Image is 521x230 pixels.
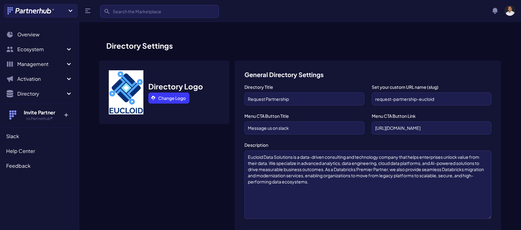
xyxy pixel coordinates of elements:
span: Directory [17,90,65,97]
textarea: Eucloid Data Solutions is a data-driven consulting and technology company that helps enterprises ... [244,150,491,219]
span: Overview [17,31,40,38]
img: Jese picture [109,70,143,114]
span: Management [17,60,65,68]
label: Menu CTA Button Link [372,113,491,119]
input: Partnerhub® Directory [244,92,364,105]
span: Ecosystem [17,46,65,53]
a: Change Logo [148,92,189,104]
button: Invite Partner to Partnerhub® + [4,104,75,126]
h3: General Directory Settings [244,70,491,79]
img: user photo [505,6,515,16]
input: partnerhub-partners [372,92,491,105]
label: Menu CTA Button Title [244,113,364,119]
a: Overview [4,28,75,41]
label: Set your custom URL name (slug) [372,84,491,90]
button: Ecosystem [4,43,75,55]
h3: Directory Logo [148,81,203,91]
span: Slack [6,133,19,140]
a: Help Center [4,145,75,157]
p: + [59,109,73,119]
a: Feedback [4,160,75,172]
input: Search the Marketplace [100,5,219,18]
button: Management [4,58,75,70]
input: Join Us [244,121,364,134]
label: Description [244,142,491,148]
span: Feedback [6,162,31,170]
h5: to Partnerhub® [19,116,59,121]
img: Partnerhub® Logo [7,7,55,14]
h4: Invite Partner [19,109,59,116]
input: partnerhub.app/register [372,121,491,134]
label: Directory Title [244,84,364,90]
button: Directory [4,88,75,100]
h1: Directory Settings [99,41,501,51]
span: Help Center [6,147,35,155]
button: Activation [4,73,75,85]
a: Slack [4,130,75,142]
span: Activation [17,75,65,83]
